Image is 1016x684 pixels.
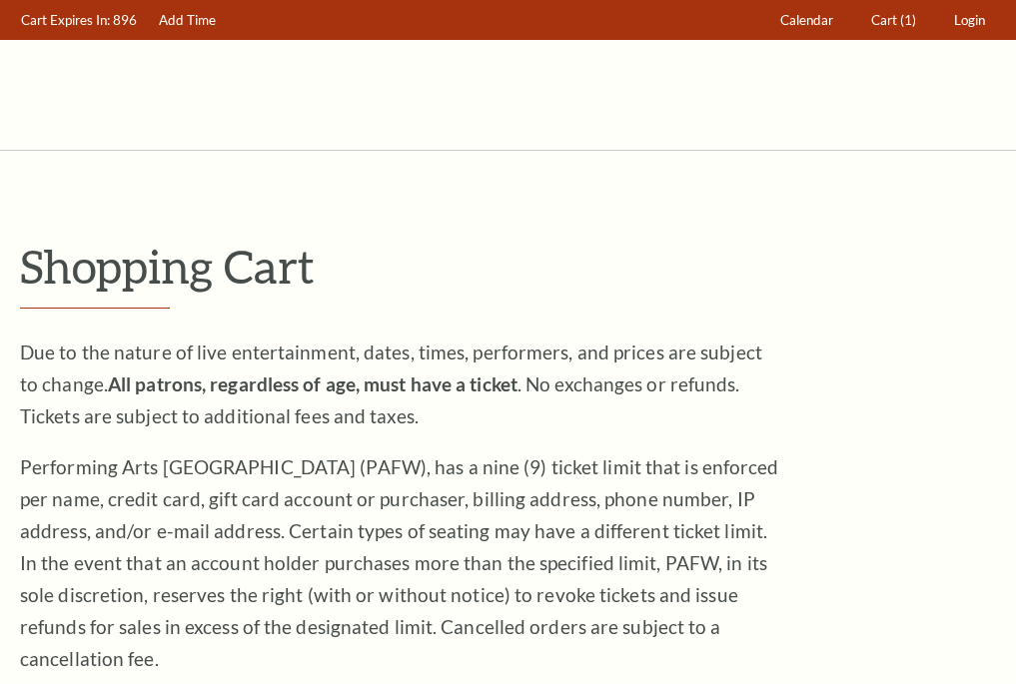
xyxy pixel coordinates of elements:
[945,1,995,40] a: Login
[780,12,833,28] span: Calendar
[900,12,916,28] span: (1)
[871,12,897,28] span: Cart
[862,1,926,40] a: Cart (1)
[113,12,137,28] span: 896
[108,372,517,395] strong: All patrons, regardless of age, must have a ticket
[150,1,226,40] a: Add Time
[20,341,762,427] span: Due to the nature of live entertainment, dates, times, performers, and prices are subject to chan...
[20,451,779,675] p: Performing Arts [GEOGRAPHIC_DATA] (PAFW), has a nine (9) ticket limit that is enforced per name, ...
[21,12,110,28] span: Cart Expires In:
[954,12,985,28] span: Login
[20,241,996,292] p: Shopping Cart
[771,1,843,40] a: Calendar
